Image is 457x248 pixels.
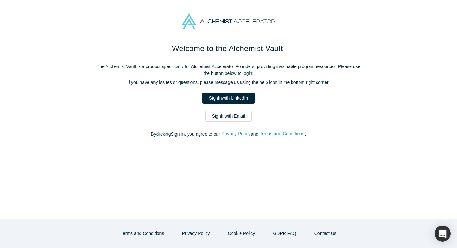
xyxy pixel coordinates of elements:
[175,228,216,239] button: Privacy Policy
[221,228,262,239] button: Cookie Policy
[94,131,363,137] p: By clicking Sign In , you agree to our and .
[221,130,251,137] button: Privacy Policy
[202,93,255,104] a: SignInwith LinkedIn
[114,228,171,239] button: Terms and Conditions
[94,79,363,86] p: If you have any issues or questions, please message us using the help icon in the bottom right co...
[266,228,303,239] a: GDPR FAQ
[205,111,252,122] a: SignInwith Email
[94,43,363,54] h1: Welcome to the Alchemist Vault!
[259,130,305,137] button: Terms and Conditions
[308,228,343,239] button: Contact Us
[182,13,275,29] img: Alchemist Accelerator Logo
[94,63,363,77] p: The Alchemist Vault is a product specifically for Alchemist Accelerator Founders, providing inval...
